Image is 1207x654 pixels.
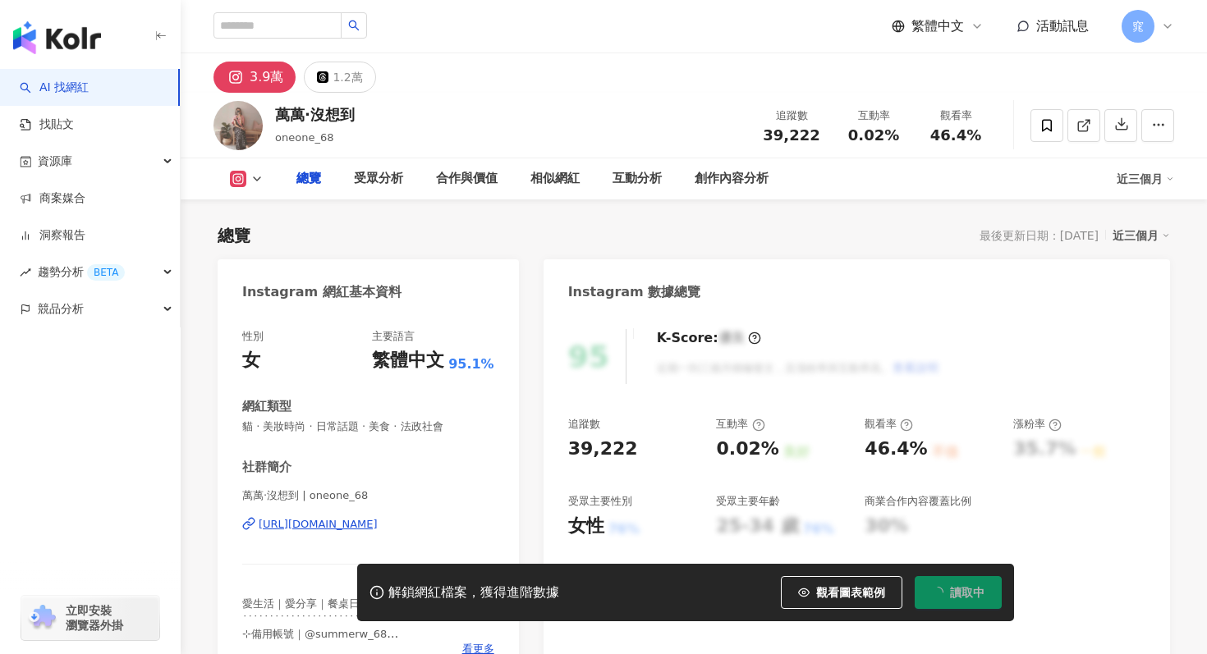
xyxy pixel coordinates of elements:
span: 趨勢分析 [38,254,125,290]
div: 解鎖網紅檔案，獲得進階數據 [388,584,559,601]
div: BETA [87,264,125,281]
div: 繁體中文 [372,348,444,373]
span: 窕 [1132,17,1144,35]
img: KOL Avatar [213,101,263,150]
img: chrome extension [26,605,58,631]
a: [URL][DOMAIN_NAME] [242,517,494,532]
div: 漲粉率 [1013,417,1062,432]
span: 繁體中文 [911,17,964,35]
img: logo [13,21,101,54]
div: 相似網紅 [530,169,580,189]
div: 追蹤數 [568,417,600,432]
a: searchAI 找網紅 [20,80,89,96]
span: oneone_68 [275,131,333,144]
span: loading [932,587,943,598]
div: Instagram 網紅基本資料 [242,283,402,301]
div: 39,222 [568,437,638,462]
div: 3.9萬 [250,66,283,89]
div: 總覽 [218,224,250,247]
div: 近三個月 [1117,166,1174,192]
div: 0.02% [716,437,778,462]
button: 1.2萬 [304,62,375,93]
span: 讀取中 [950,586,984,599]
div: 創作內容分析 [695,169,769,189]
div: 女 [242,348,260,373]
div: 追蹤數 [760,107,823,124]
button: 3.9萬 [213,62,296,93]
div: 46.4% [865,437,927,462]
div: 觀看率 [925,107,987,124]
div: 互動分析 [613,169,662,189]
a: chrome extension立即安裝 瀏覽器外掛 [21,596,159,640]
div: 商業合作內容覆蓋比例 [865,494,971,509]
div: 性別 [242,329,264,344]
span: 0.02% [848,127,899,144]
div: 受眾主要性別 [568,494,632,509]
span: rise [20,267,31,278]
span: 競品分析 [38,290,84,327]
span: 觀看圖表範例 [816,586,885,599]
a: 找貼文 [20,117,74,133]
div: 互動率 [716,417,764,432]
div: 社群簡介 [242,459,291,476]
div: 萬萬·沒想到 [275,104,355,125]
span: search [348,20,360,31]
div: 觀看率 [865,417,913,432]
div: 1.2萬 [333,66,362,89]
div: 近三個月 [1113,225,1170,246]
span: 貓 · 美妝時尚 · 日常話題 · 美食 · 法政社會 [242,419,494,434]
div: 最後更新日期：[DATE] [980,229,1099,242]
div: [URL][DOMAIN_NAME] [259,517,378,532]
span: 39,222 [763,126,819,144]
span: 活動訊息 [1036,18,1089,34]
div: Instagram 數據總覽 [568,283,701,301]
a: 商案媒合 [20,190,85,207]
span: 95.1% [448,355,494,373]
span: 資源庫 [38,143,72,180]
div: 受眾分析 [354,169,403,189]
span: 46.4% [930,127,981,144]
div: 網紅類型 [242,398,291,415]
a: 洞察報告 [20,227,85,244]
button: 讀取中 [915,576,1002,609]
div: 總覽 [296,169,321,189]
div: 互動率 [842,107,905,124]
div: 合作與價值 [436,169,498,189]
div: 受眾主要年齡 [716,494,780,509]
button: 觀看圖表範例 [781,576,902,609]
span: 萬萬·沒想到 | oneone_68 [242,488,494,503]
div: K-Score : [657,329,761,347]
span: 立即安裝 瀏覽器外掛 [66,603,123,633]
div: 主要語言 [372,329,415,344]
div: 女性 [568,514,604,539]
